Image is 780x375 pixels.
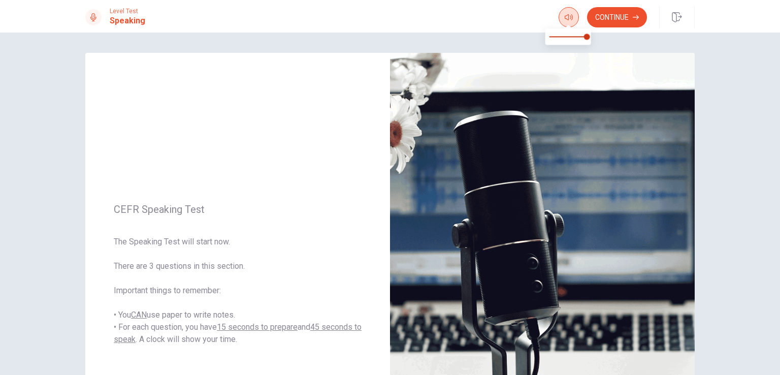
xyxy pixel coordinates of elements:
[114,203,362,215] span: CEFR Speaking Test
[110,8,145,15] span: Level Test
[114,236,362,346] span: The Speaking Test will start now. There are 3 questions in this section. Important things to reme...
[131,310,147,320] u: CAN
[587,7,647,27] button: Continue
[217,322,298,332] u: 15 seconds to prepare
[110,15,145,27] h1: Speaking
